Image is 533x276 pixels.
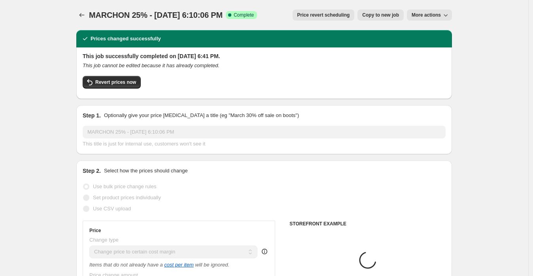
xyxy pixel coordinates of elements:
span: More actions [412,12,441,18]
span: Change type [89,237,119,243]
p: Select how the prices should change [104,167,188,175]
span: This title is just for internal use, customers won't see it [83,141,205,147]
p: Optionally give your price [MEDICAL_DATA] a title (eg "March 30% off sale on boots") [104,112,299,119]
h2: Step 1. [83,112,101,119]
span: Copy to new job [362,12,399,18]
h2: Prices changed successfully [91,35,161,43]
h6: STOREFRONT EXAMPLE [289,221,446,227]
button: Price change jobs [76,9,87,21]
span: Revert prices now [95,79,136,85]
input: 30% off holiday sale [83,126,446,138]
a: cost per item [164,262,193,268]
button: Revert prices now [83,76,141,89]
i: will be ignored. [195,262,229,268]
i: Items that do not already have a [89,262,163,268]
i: This job cannot be edited because it has already completed. [83,62,219,68]
span: Price revert scheduling [297,12,350,18]
h3: Price [89,227,101,234]
div: help [261,248,268,255]
h2: This job successfully completed on [DATE] 6:41 PM. [83,52,446,60]
button: More actions [407,9,452,21]
span: Use CSV upload [93,206,131,212]
button: Price revert scheduling [293,9,355,21]
h2: Step 2. [83,167,101,175]
span: MARCHON 25% - [DATE] 6:10:06 PM [89,11,223,19]
button: Copy to new job [357,9,404,21]
span: Use bulk price change rules [93,183,156,189]
span: Set product prices individually [93,195,161,200]
span: Complete [234,12,254,18]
